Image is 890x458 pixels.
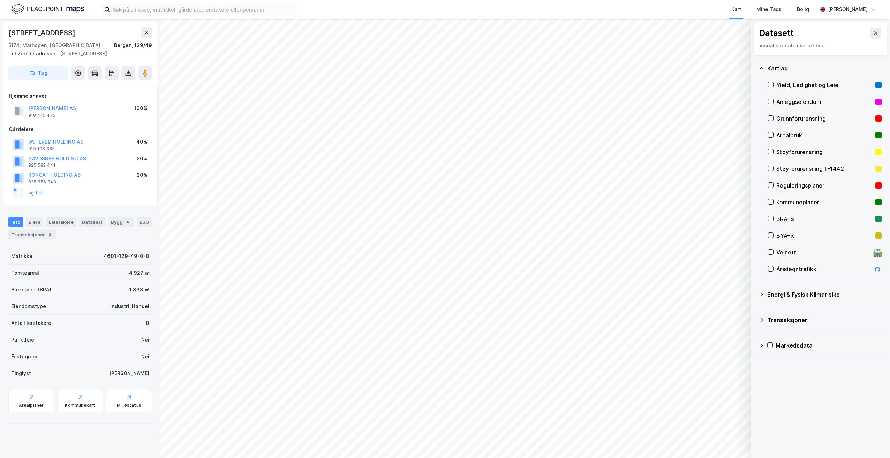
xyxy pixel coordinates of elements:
[776,131,873,139] div: Arealbruk
[8,27,77,38] div: [STREET_ADDRESS]
[11,252,34,260] div: Matrikkel
[855,425,890,458] iframe: Chat Widget
[11,319,51,327] div: Antall leietakere
[109,369,149,377] div: [PERSON_NAME]
[137,217,152,227] div: ESG
[28,162,55,168] div: 925 582 441
[776,215,873,223] div: BRA–%
[114,41,152,49] div: Bergen, 129/49
[828,5,868,14] div: [PERSON_NAME]
[117,403,141,408] div: Miljøstatus
[776,248,870,257] div: Veinett
[137,154,148,163] div: 20%
[146,319,149,327] div: 0
[28,113,55,118] div: 918 415 475
[776,265,870,273] div: Årsdøgntrafikk
[46,231,53,238] div: 3
[11,336,34,344] div: Punktleie
[776,231,873,240] div: BYA–%
[141,352,149,361] div: Nei
[11,269,39,277] div: Tomteareal
[26,217,43,227] div: Eiere
[8,51,60,56] span: Tilhørende adresser:
[767,290,882,299] div: Energi & Fysisk Klimarisiko
[104,252,149,260] div: 4601-129-49-0-0
[797,5,809,14] div: Bolig
[756,5,782,14] div: Mine Tags
[873,248,882,257] div: 🛣️
[767,64,882,72] div: Kartlag
[8,41,100,49] div: 5174, Mathopen, [GEOGRAPHIC_DATA]
[759,28,794,39] div: Datasett
[776,341,882,350] div: Markedsdata
[776,198,873,206] div: Kommuneplaner
[9,92,152,100] div: Hjemmelshaver
[141,336,149,344] div: Nei
[776,98,873,106] div: Anleggseiendom
[8,66,68,80] button: Tag
[129,285,149,294] div: 1 838 ㎡
[11,285,51,294] div: Bruksareal (BRA)
[776,114,873,123] div: Grunnforurensning
[129,269,149,277] div: 4 927 ㎡
[759,41,881,50] div: Visualiser data i kartet her.
[110,302,149,311] div: Industri, Handel
[776,165,873,173] div: Støyforurensning T-1442
[8,49,146,58] div: [STREET_ADDRESS]
[776,181,873,190] div: Reguleringsplaner
[65,403,95,408] div: Kommunekart
[8,217,23,227] div: Info
[776,148,873,156] div: Støyforurensning
[11,352,38,361] div: Festegrunn
[28,146,55,152] div: 915 108 385
[11,369,31,377] div: Tinglyst
[136,138,148,146] div: 40%
[767,316,882,324] div: Transaksjoner
[731,5,741,14] div: Kart
[776,81,873,89] div: Yield, Ledighet og Leie
[28,179,56,185] div: 925 656 348
[8,230,56,239] div: Transaksjoner
[110,4,296,15] input: Søk på adresse, matrikkel, gårdeiere, leietakere eller personer
[11,3,84,15] img: logo.f888ab2527a4732fd821a326f86c7f29.svg
[108,217,134,227] div: Bygg
[137,171,148,179] div: 20%
[46,217,76,227] div: Leietakere
[134,104,148,113] div: 100%
[11,302,46,311] div: Eiendomstype
[19,403,44,408] div: Arealplaner
[79,217,105,227] div: Datasett
[124,219,131,226] div: 4
[9,125,152,133] div: Gårdeiere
